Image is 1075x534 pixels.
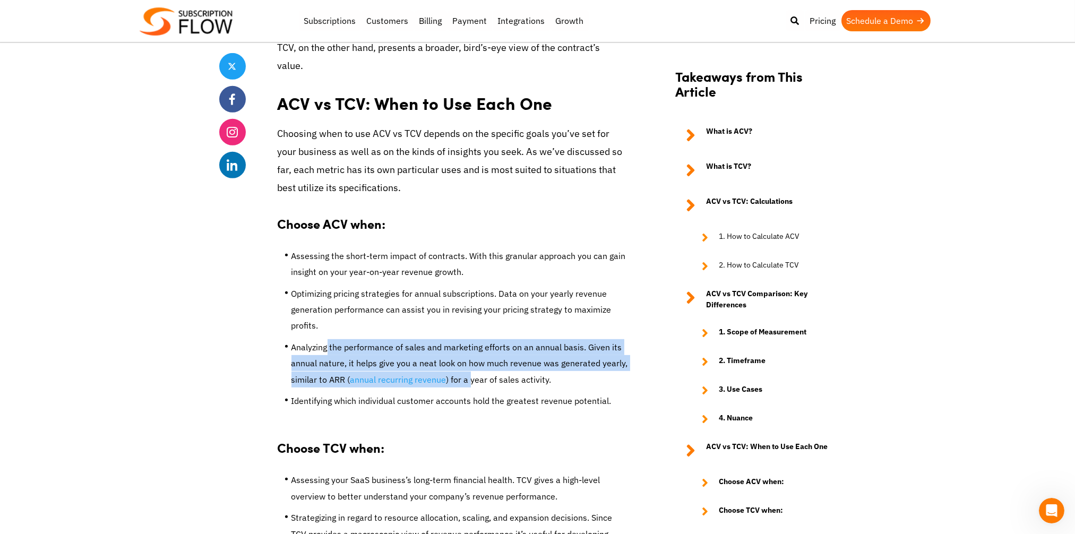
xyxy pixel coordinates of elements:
[350,374,446,385] a: annual recurring revenue
[692,384,846,397] a: 3. Use Cases
[676,126,846,145] a: What is ACV?
[719,476,785,489] strong: Choose ACV when:
[692,476,846,489] a: Choose ACV when:
[493,10,551,31] a: Integrations
[140,7,233,36] img: Subscriptionflow
[291,251,626,277] span: Assessing the short-term impact of contracts. With this granular approach you can gain insight on...
[362,10,414,31] a: Customers
[278,214,386,232] strong: Choose ACV when:
[291,288,612,331] span: Optimizing pricing strategies for annual subscriptions. Data on your yearly revenue generation pe...
[707,441,828,460] strong: ACV vs TCV: When to Use Each One
[692,326,846,339] a: 1. Scope of Measurement
[692,355,846,368] a: 2. Timeframe
[291,395,612,406] span: Identifying which individual customer accounts hold the greatest revenue potential.
[719,355,766,368] strong: 2. Timeframe
[841,10,931,31] a: Schedule a Demo
[719,384,763,397] strong: 3. Use Cases
[805,10,841,31] a: Pricing
[291,475,600,501] span: Assessing your SaaS business’s long-term financial health. TCV gives a high-level overview to bet...
[551,10,589,31] a: Growth
[707,288,846,311] strong: ACV vs TCV Comparison: Key Differences
[692,412,846,425] a: 4. Nuance
[719,231,800,244] span: 1. How to Calculate ACV
[707,161,752,180] strong: What is TCV?
[291,342,628,385] span: Analyzing the performance of sales and marketing efforts on an annual basis. Given its annual nat...
[676,288,846,311] a: ACV vs TCV Comparison: Key Differences
[719,412,753,425] strong: 4. Nuance
[707,196,793,215] strong: ACV vs TCV: Calculations
[719,505,784,518] strong: Choose TCV when:
[676,161,846,180] a: What is TCV?
[692,231,846,244] a: 1. How to Calculate ACV
[448,10,493,31] a: Payment
[278,91,553,115] strong: ACV vs TCV: When to Use Each One
[719,260,799,272] span: 2. How to Calculate TCV
[278,438,385,457] strong: Choose TCV when:
[692,505,846,518] a: Choose TCV when:
[278,23,627,72] span: ACV gives more nuanced insights as it analyzes revenue over a year’s time frame. TCV, on the othe...
[676,441,846,460] a: ACV vs TCV: When to Use Each One
[707,126,753,145] strong: What is ACV?
[299,10,362,31] a: Subscriptions
[1039,498,1064,523] iframe: Intercom live chat
[278,127,623,194] span: Choosing when to use ACV vs TCV depends on the specific goals you’ve set for your business as wel...
[676,196,846,215] a: ACV vs TCV: Calculations
[719,326,807,339] strong: 1. Scope of Measurement
[676,68,846,110] h2: Takeaways from This Article
[414,10,448,31] a: Billing
[692,260,846,272] a: 2. How to Calculate TCV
